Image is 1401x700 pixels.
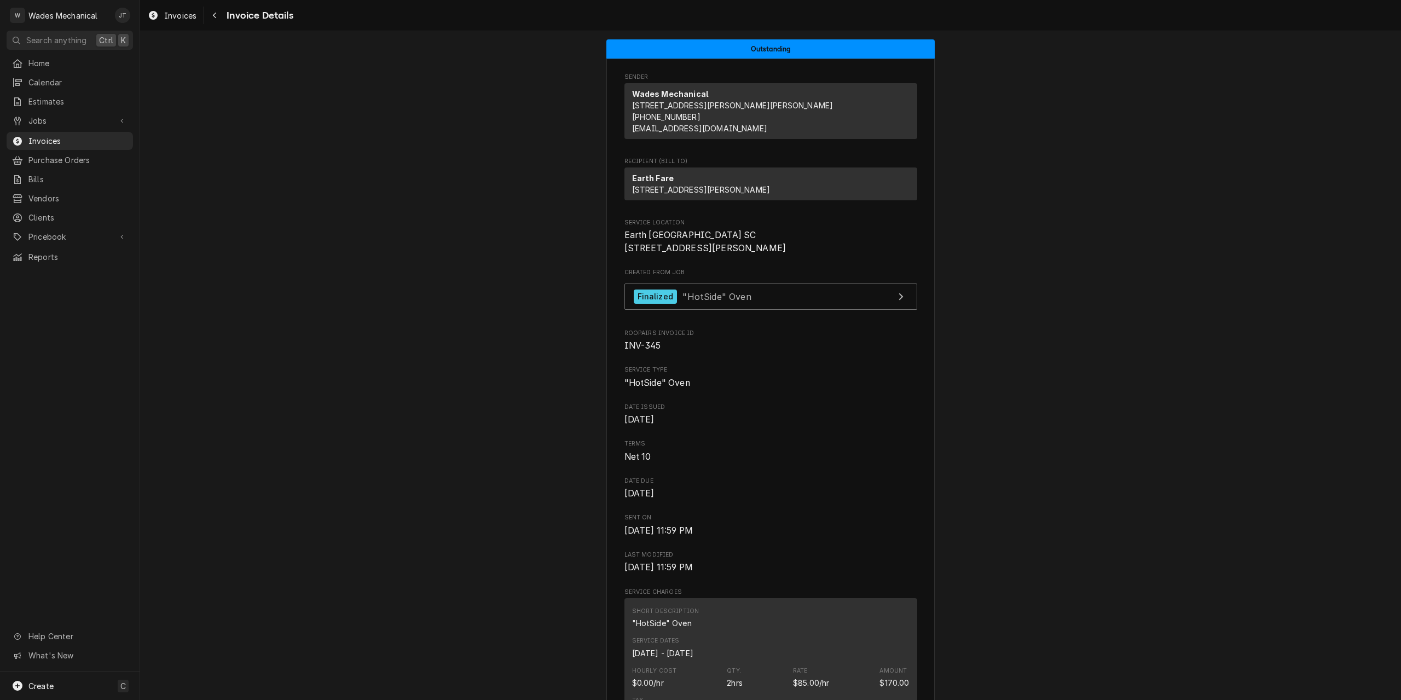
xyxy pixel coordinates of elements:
span: [DATE] [624,488,655,499]
div: Service Dates [632,637,680,645]
span: [DATE] [624,414,655,425]
span: Created From Job [624,268,917,277]
div: JT [115,8,130,23]
span: What's New [28,650,126,661]
span: Service Charges [624,588,917,597]
div: W [10,8,25,23]
span: [STREET_ADDRESS][PERSON_NAME][PERSON_NAME] [632,101,833,110]
span: K [121,34,126,46]
div: Terms [624,439,917,463]
span: Pricebook [28,231,111,242]
span: Reports [28,251,128,263]
div: Rate [793,667,808,675]
span: Calendar [28,77,128,88]
div: Service Dates [632,637,693,658]
div: Sender [624,83,917,139]
div: Price [793,677,829,689]
div: Invoice Recipient [624,157,917,205]
span: Date Due [624,477,917,485]
div: Service Dates [632,647,693,659]
span: Net 10 [624,452,651,462]
span: Home [28,57,128,69]
span: Clients [28,212,128,223]
a: Clients [7,209,133,227]
a: Purchase Orders [7,151,133,169]
div: Hourly Cost [632,667,677,675]
a: Go to Jobs [7,112,133,130]
div: Service Type [624,366,917,389]
a: Estimates [7,92,133,111]
div: Wades Mechanical [28,10,98,21]
span: [DATE] 11:59 PM [624,525,693,536]
span: [STREET_ADDRESS][PERSON_NAME] [632,185,771,194]
button: Search anythingCtrlK [7,31,133,50]
span: Jobs [28,115,111,126]
span: Service Location [624,218,917,227]
div: Qty. [727,667,742,675]
span: Help Center [28,630,126,642]
div: Status [606,39,935,59]
span: Roopairs Invoice ID [624,339,917,352]
button: Navigate back [206,7,223,24]
span: Invoices [28,135,128,147]
span: Last Modified [624,561,917,574]
span: C [120,680,126,692]
div: Service Location [624,218,917,255]
div: Invoice Sender [624,73,917,144]
span: Outstanding [751,45,791,53]
div: Short Description [632,617,692,629]
span: "HotSide" Oven [682,291,751,302]
span: Date Due [624,487,917,500]
span: Bills [28,173,128,185]
div: Quantity [727,677,743,689]
a: Invoices [7,132,133,150]
span: Service Type [624,377,917,390]
span: Sender [624,73,917,82]
a: Bills [7,170,133,188]
a: Home [7,54,133,72]
a: Reports [7,248,133,266]
span: Search anything [26,34,86,46]
div: Sender [624,83,917,143]
a: View Job [624,284,917,310]
div: Date Due [624,477,917,500]
div: Quantity [727,667,743,689]
span: Purchase Orders [28,154,128,166]
div: Cost [632,677,664,689]
span: Date Issued [624,413,917,426]
a: Invoices [143,7,201,25]
a: Calendar [7,73,133,91]
span: Recipient (Bill To) [624,157,917,166]
span: Terms [624,439,917,448]
div: Amount [879,667,907,675]
div: Roopairs Invoice ID [624,329,917,352]
div: Jesse Turner's Avatar [115,8,130,23]
strong: Wades Mechanical [632,89,709,99]
span: Vendors [28,193,128,204]
div: Short Description [632,607,699,629]
span: Sent On [624,524,917,537]
span: Service Type [624,366,917,374]
a: Go to Pricebook [7,228,133,246]
span: Date Issued [624,403,917,412]
strong: Earth Fare [632,173,674,183]
a: [PHONE_NUMBER] [632,112,700,122]
span: Service Location [624,229,917,254]
div: Date Issued [624,403,917,426]
a: Go to What's New [7,646,133,664]
span: Sent On [624,513,917,522]
span: Earth [GEOGRAPHIC_DATA] SC [STREET_ADDRESS][PERSON_NAME] [624,230,786,253]
div: Sent On [624,513,917,537]
span: Terms [624,450,917,464]
div: Amount [879,667,909,689]
span: "HotSide" Oven [624,378,690,388]
div: Amount [879,677,909,689]
span: Roopairs Invoice ID [624,329,917,338]
div: Price [793,667,829,689]
div: Recipient (Bill To) [624,167,917,205]
div: Last Modified [624,551,917,574]
span: INV-345 [624,340,661,351]
span: Last Modified [624,551,917,559]
span: [DATE] 11:59 PM [624,562,693,572]
div: Cost [632,667,677,689]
